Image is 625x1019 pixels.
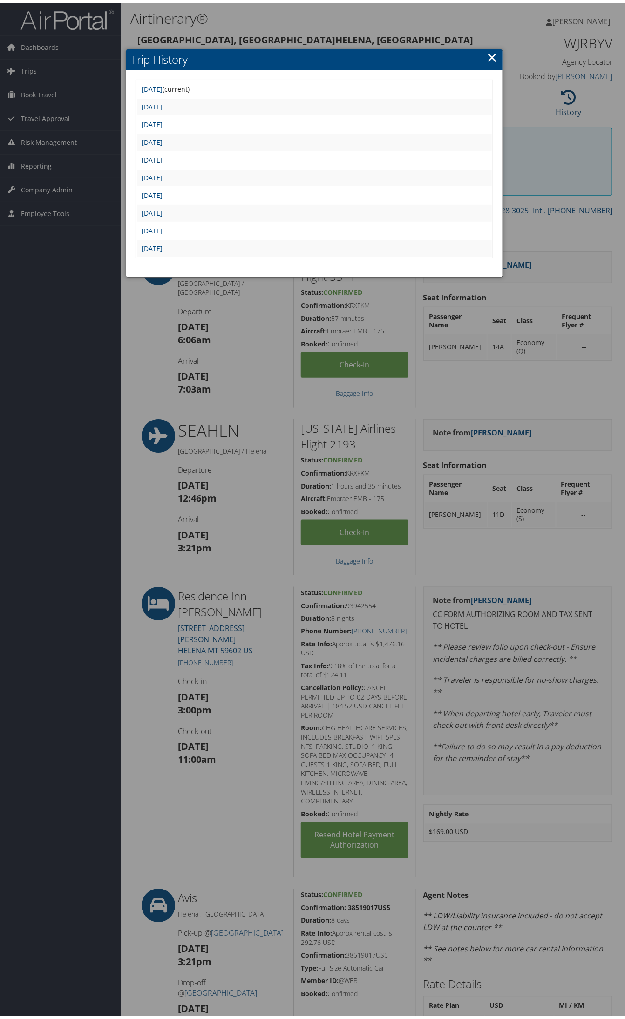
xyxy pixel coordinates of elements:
a: × [487,45,497,64]
a: [DATE] [142,188,163,197]
a: [DATE] [142,170,163,179]
a: [DATE] [142,135,163,144]
a: [DATE] [142,224,163,232]
a: [DATE] [142,82,163,91]
a: [DATE] [142,100,163,109]
a: [DATE] [142,206,163,215]
h2: Trip History [126,47,503,67]
a: [DATE] [142,117,163,126]
a: [DATE] [142,241,163,250]
td: (current) [137,78,492,95]
a: [DATE] [142,153,163,162]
